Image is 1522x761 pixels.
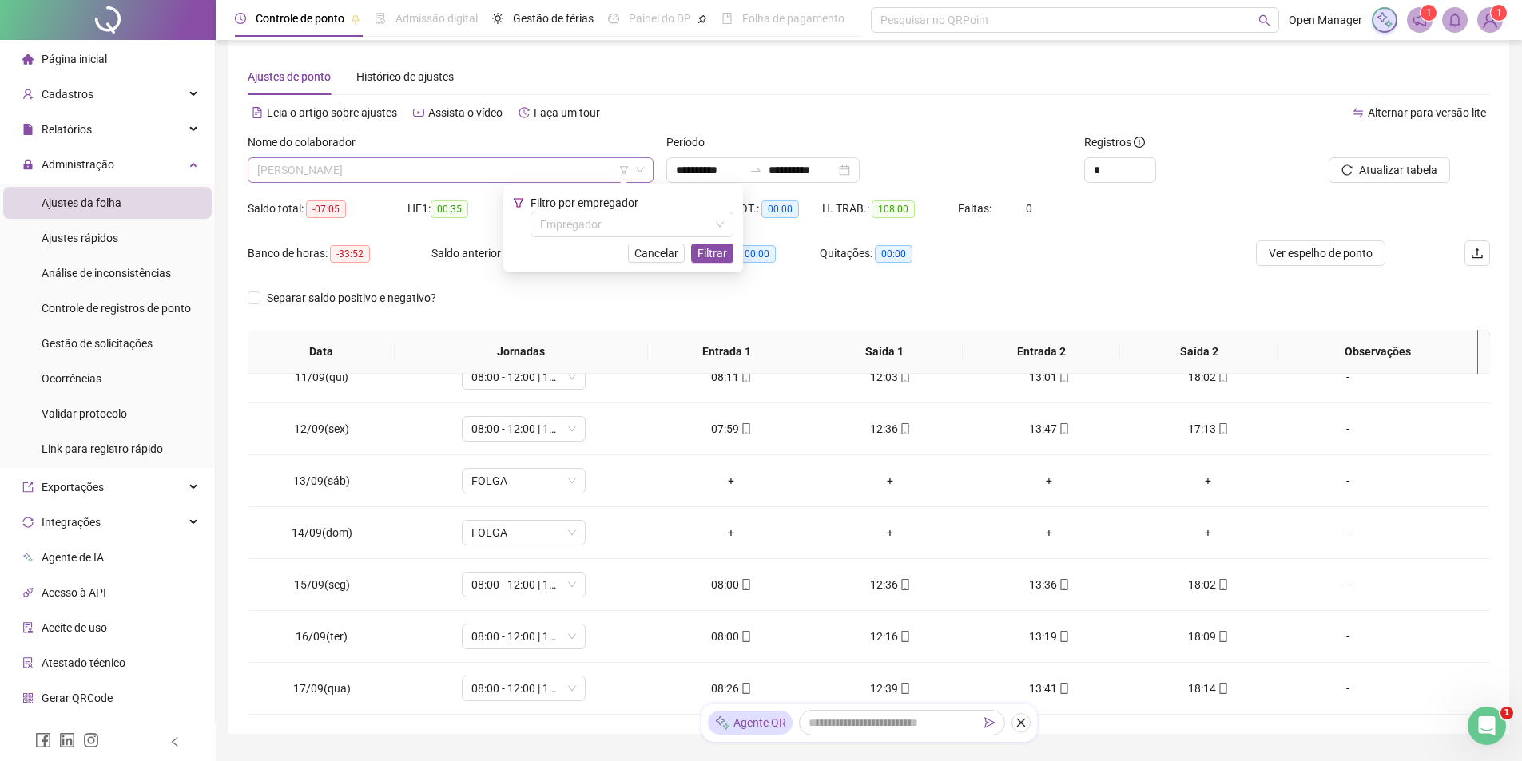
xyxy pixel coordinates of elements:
[628,244,685,263] button: Cancelar
[42,656,125,669] span: Atestado técnico
[739,579,752,590] span: mobile
[1142,524,1275,541] div: +
[513,197,524,208] span: filter
[1290,343,1465,360] span: Observações
[1491,5,1507,21] sup: Atualize o seu contato no menu Meus Dados
[761,200,799,218] span: 00:00
[629,12,691,25] span: Painel do DP
[1413,13,1427,27] span: notification
[1120,330,1278,374] th: Saída 2
[1269,244,1373,262] span: Ver espelho de ponto
[1142,472,1275,489] div: +
[1057,371,1070,382] span: mobile
[749,164,762,176] span: to
[248,133,366,151] label: Nome do colaborador
[22,89,34,100] span: user-add
[294,578,350,591] span: 15/09(seg)
[519,107,530,118] span: history
[739,683,752,694] span: mobile
[257,158,644,182] span: LUCAS GARCIA
[471,676,576,700] span: 08:00 - 12:00 | 13:00 - 18:00
[872,200,915,218] span: 108:00
[35,732,51,748] span: facebook
[708,711,793,735] div: Agente QR
[471,624,576,648] span: 08:00 - 12:00 | 13:00 - 18:00
[1216,579,1229,590] span: mobile
[42,232,118,244] span: Ajustes rápidos
[714,715,730,731] img: sparkle-icon.fc2bf0ac1784a2077858766a79e2daf3.svg
[898,423,911,434] span: mobile
[665,420,798,438] div: 07:59
[665,524,798,541] div: +
[983,576,1116,593] div: 13:36
[22,622,34,633] span: audit
[42,442,163,455] span: Link para registro rápido
[1301,576,1395,593] div: -
[958,202,994,215] span: Faltas:
[1258,14,1270,26] span: search
[619,165,629,175] span: filter
[42,551,104,564] span: Agente de IA
[721,13,733,24] span: book
[42,123,92,136] span: Relatórios
[1057,423,1070,434] span: mobile
[1216,683,1229,694] span: mobile
[375,13,386,24] span: file-done
[42,196,121,209] span: Ajustes da folha
[984,717,995,728] span: send
[42,586,106,599] span: Acesso à API
[983,420,1116,438] div: 13:47
[83,732,99,748] span: instagram
[22,54,34,65] span: home
[963,330,1120,374] th: Entrada 2
[665,472,798,489] div: +
[608,13,619,24] span: dashboard
[1376,11,1393,29] img: sparkle-icon.fc2bf0ac1784a2077858766a79e2daf3.svg
[169,736,181,747] span: left
[1301,420,1395,438] div: -
[296,630,348,643] span: 16/09(ter)
[1448,13,1462,27] span: bell
[898,579,911,590] span: mobile
[824,524,957,541] div: +
[1216,423,1229,434] span: mobile
[697,14,707,24] span: pushpin
[1057,683,1070,694] span: mobile
[718,200,822,218] div: H. NOT.:
[824,628,957,645] div: 12:16
[267,106,397,119] span: Leia o artigo sobre ajustes
[471,417,576,441] span: 08:00 - 12:00 | 13:00 - 17:00
[805,330,963,374] th: Saída 1
[1026,202,1032,215] span: 0
[235,13,246,24] span: clock-circle
[22,657,34,668] span: solution
[42,267,171,279] span: Análise de inconsistências
[22,482,34,493] span: export
[356,70,454,83] span: Histórico de ajustes
[822,200,958,218] div: H. TRAB.:
[1500,707,1513,719] span: 1
[293,474,350,487] span: 13/09(sáb)
[42,692,113,704] span: Gerar QRCode
[1142,368,1275,386] div: 18:02
[256,12,344,25] span: Controle de ponto
[1368,106,1486,119] span: Alternar para versão lite
[739,423,752,434] span: mobile
[1142,576,1275,593] div: 18:02
[471,573,576,597] span: 08:00 - 12:00 | 13:00 - 18:00
[898,631,911,642] span: mobile
[1468,707,1506,745] iframe: Intercom live chat
[22,124,34,135] span: file
[739,371,752,382] span: mobile
[1216,631,1229,642] span: mobile
[1057,579,1070,590] span: mobile
[1301,472,1395,489] div: -
[1142,420,1275,438] div: 17:13
[634,244,678,262] span: Cancelar
[824,576,957,593] div: 12:36
[739,631,752,642] span: mobile
[1301,368,1395,386] div: -
[42,621,107,634] span: Aceite de uso
[1057,631,1070,642] span: mobile
[428,106,503,119] span: Assista o vídeo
